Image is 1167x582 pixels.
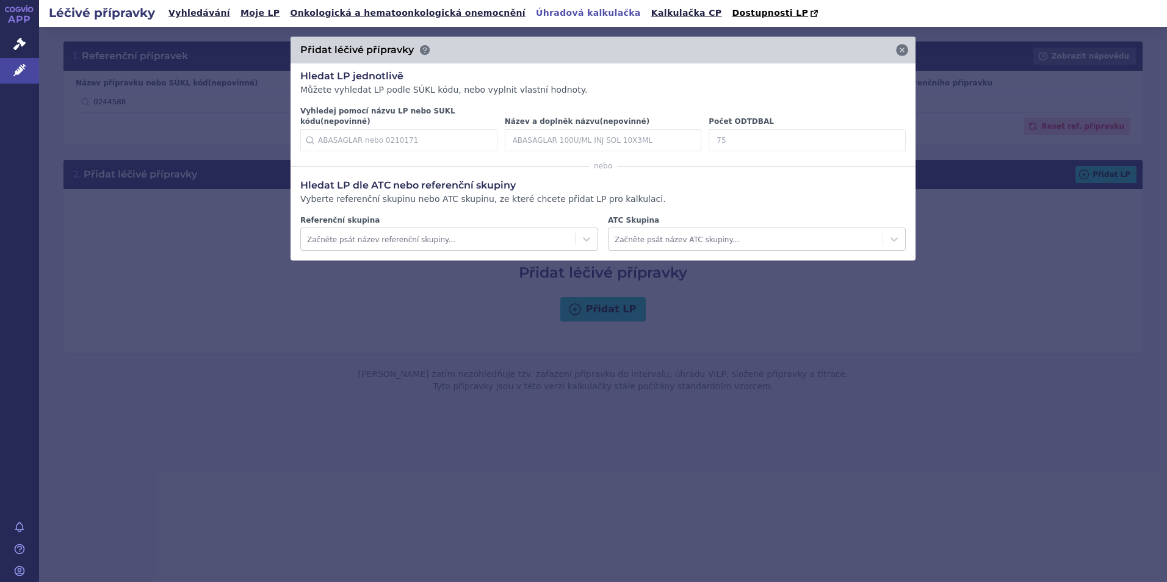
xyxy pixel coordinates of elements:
[300,43,414,57] h3: Přidat léčivé přípravky
[300,84,906,96] p: Můžete vyhledat LP podle SÚKL kódu, nebo vyplnit vlastní hodnoty.
[709,129,906,151] input: 75
[505,117,702,127] label: Název a doplněk názvu
[300,70,906,83] h3: Hledat LP jednotlivě
[307,231,569,247] div: Začněte psát název referenční skupiny...
[237,5,283,21] a: Moje LP
[300,129,497,151] input: ABASAGLAR nebo 0210171
[600,117,650,126] span: (nepovinné)
[300,193,906,206] p: Vyberte referenční skupinu nebo ATC skupinu, ze které chcete přidat LP pro kalkulaci.
[300,106,497,127] label: Vyhledej pomocí názvu LP nebo SUKL kódu
[300,179,906,192] h3: Hledat LP dle ATC nebo referenční skupiny
[505,129,702,151] input: ABASAGLAR 100U/ML INJ SOL 10X3ML
[300,215,598,226] label: Referenční skupina
[615,231,876,247] div: Začněte psát název ATC skupiny...
[648,5,726,21] a: Kalkulačka CP
[608,215,906,226] label: ATC Skupina
[709,117,906,127] label: Počet ODTDBAL
[589,161,617,171] span: nebo
[532,5,645,21] a: Úhradová kalkulačka
[165,5,234,21] a: Vyhledávání
[728,5,824,22] a: Dostupnosti LP
[286,5,529,21] a: Onkologická a hematoonkologická onemocnění
[732,8,808,18] span: Dostupnosti LP
[320,117,370,126] span: (nepovinné)
[39,4,165,21] h2: Léčivé přípravky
